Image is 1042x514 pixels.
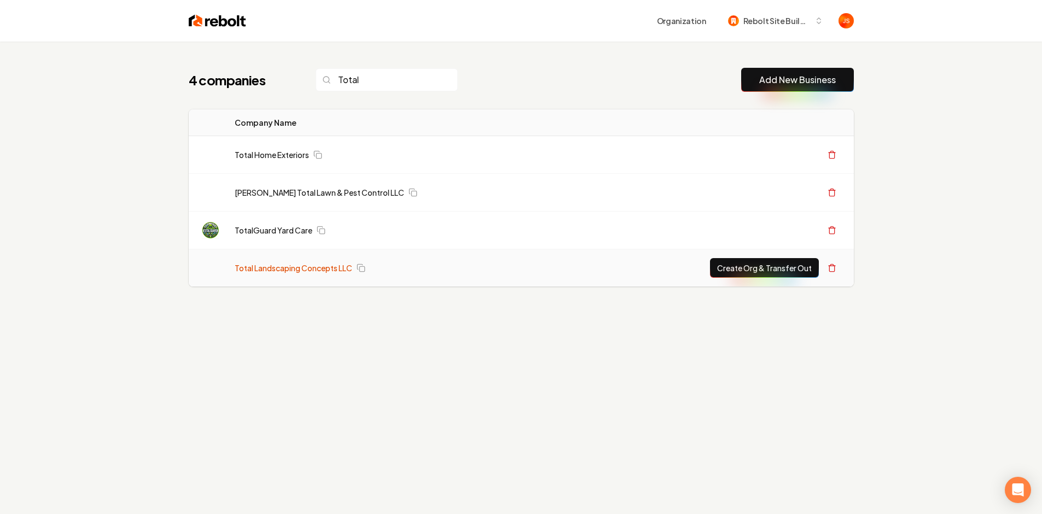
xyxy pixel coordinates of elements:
button: Open user button [839,13,854,28]
button: Organization [650,11,713,31]
h1: 4 companies [189,71,294,89]
span: Rebolt Site Builder [743,15,810,27]
button: Create Org & Transfer Out [710,258,819,278]
div: Open Intercom Messenger [1005,477,1031,503]
a: Total Landscaping Concepts LLC [235,262,352,273]
img: TotalGuard Yard Care logo [202,221,219,239]
button: Add New Business [741,68,854,92]
a: Total Home Exteriors [235,149,309,160]
img: James Shamoun [839,13,854,28]
input: Search... [316,68,458,91]
img: Rebolt Site Builder [728,15,739,26]
th: Company Name [226,109,583,136]
a: Add New Business [759,73,836,86]
img: Rebolt Logo [189,13,246,28]
a: [PERSON_NAME] Total Lawn & Pest Control LLC [235,187,404,198]
a: TotalGuard Yard Care [235,225,312,236]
